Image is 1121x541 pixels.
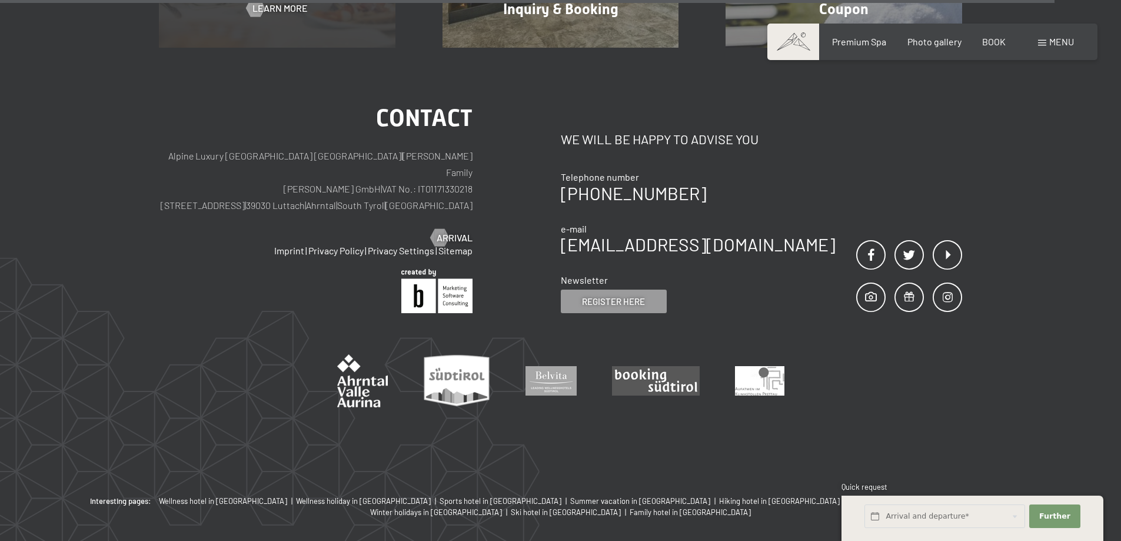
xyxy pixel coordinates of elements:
[305,200,306,211] font: |
[907,36,962,47] a: Photo gallery
[284,183,381,194] font: [PERSON_NAME] GmbH
[245,200,246,211] font: |
[296,496,440,506] a: Wellness holiday in [GEOGRAPHIC_DATA] |
[440,496,561,506] font: Sports hotel in [GEOGRAPHIC_DATA]
[503,1,618,18] font: Inquiry & Booking
[370,507,502,517] font: Winter holidays in [GEOGRAPHIC_DATA]
[274,245,304,256] a: Imprint
[336,200,337,211] font: |
[296,496,431,506] font: Wellness holiday in [GEOGRAPHIC_DATA]
[511,507,630,517] a: Ski hotel in [GEOGRAPHIC_DATA] |
[582,296,645,307] font: Register here
[1049,36,1074,47] font: menu
[401,150,403,161] font: |
[291,496,292,506] font: |
[714,496,716,506] font: |
[382,183,473,194] font: VAT No.: IT01171330218
[384,200,385,211] font: |
[719,496,889,506] a: Hiking hotel in [GEOGRAPHIC_DATA] with 4 stars |
[819,1,869,18] font: Coupon
[437,232,473,243] font: Arrival
[561,234,835,255] font: [EMAIL_ADDRESS][DOMAIN_NAME]
[90,496,151,506] font: Interesting pages:
[561,182,706,204] a: [PHONE_NUMBER]
[719,496,880,506] font: Hiking hotel in [GEOGRAPHIC_DATA] with 4 stars
[370,507,511,517] a: Winter holidays in [GEOGRAPHIC_DATA] |
[401,269,473,313] img: Brandnamic GmbH | Leading Hospitality Solutions
[1029,505,1080,529] button: Further
[368,245,434,256] a: Privacy Settings
[305,245,307,256] font: |
[561,171,639,182] font: Telephone number
[570,496,710,506] font: Summer vacation in [GEOGRAPHIC_DATA]
[159,496,296,506] a: Wellness hotel in [GEOGRAPHIC_DATA] |
[337,200,384,211] font: South Tyrol
[561,223,587,234] font: e-mail
[511,507,621,517] font: Ski hotel in [GEOGRAPHIC_DATA]
[246,200,305,211] font: 39030 Luttach
[365,245,367,256] font: |
[431,231,473,244] a: Arrival
[506,507,507,517] font: |
[435,245,437,256] font: |
[435,496,436,506] font: |
[168,150,401,161] font: Alpine Luxury [GEOGRAPHIC_DATA] [GEOGRAPHIC_DATA]
[832,36,886,47] a: Premium Spa
[306,200,336,211] font: Ahrntal
[381,183,382,194] font: |
[161,200,245,211] font: [STREET_ADDRESS]
[1039,512,1070,520] font: Further
[982,36,1006,47] a: BOOK
[630,507,751,517] a: Family hotel in [GEOGRAPHIC_DATA]
[561,274,608,286] font: Newsletter
[438,245,473,256] a: Sitemap
[403,150,473,178] font: [PERSON_NAME] Family
[308,245,364,256] a: Privacy Policy
[376,104,473,132] font: contact
[566,496,567,506] font: |
[159,496,287,506] font: Wellness hotel in [GEOGRAPHIC_DATA]
[385,200,473,211] font: [GEOGRAPHIC_DATA]
[561,131,759,147] font: We will be happy to advise you
[841,482,887,492] font: Quick request
[440,496,570,506] a: Sports hotel in [GEOGRAPHIC_DATA] |
[570,496,719,506] a: Summer vacation in [GEOGRAPHIC_DATA] |
[625,507,626,517] font: |
[252,2,308,14] font: Learn more
[561,234,835,255] a: [EMAIL_ADDRESS][DOMAIN_NAME]​​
